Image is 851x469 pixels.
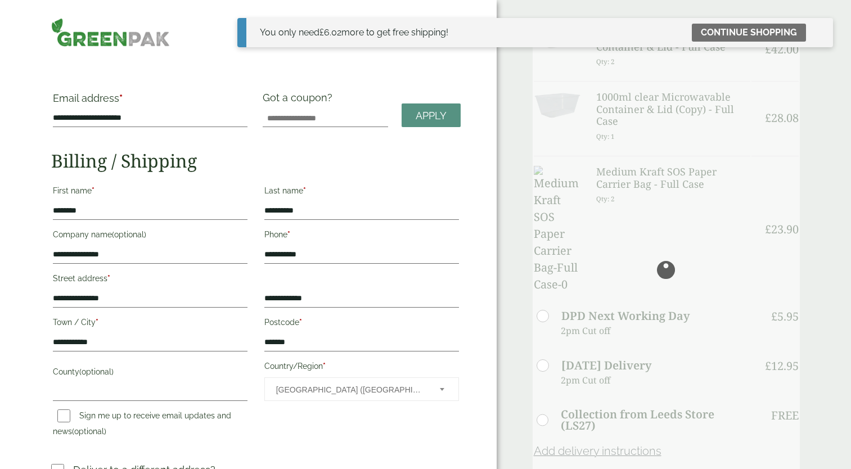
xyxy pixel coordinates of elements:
[53,270,247,290] label: Street address
[53,183,247,202] label: First name
[96,318,98,327] abbr: required
[112,230,146,239] span: (optional)
[319,27,324,38] span: £
[51,18,170,47] img: GreenPak Supplies
[92,186,94,195] abbr: required
[260,26,448,39] div: You only need more to get free shipping!
[107,274,110,283] abbr: required
[276,378,425,402] span: United Kingdom (UK)
[53,93,247,109] label: Email address
[53,364,247,383] label: County
[416,110,447,122] span: Apply
[51,150,461,172] h2: Billing / Shipping
[53,314,247,333] label: Town / City
[264,377,459,401] span: Country/Region
[303,186,306,195] abbr: required
[299,318,302,327] abbr: required
[57,409,70,422] input: Sign me up to receive email updates and news(optional)
[264,227,459,246] label: Phone
[402,103,461,128] a: Apply
[72,427,106,436] span: (optional)
[264,358,459,377] label: Country/Region
[53,227,247,246] label: Company name
[53,411,231,439] label: Sign me up to receive email updates and news
[319,27,341,38] span: 6.02
[323,362,326,371] abbr: required
[692,24,806,42] a: Continue shopping
[119,92,123,104] abbr: required
[263,92,337,109] label: Got a coupon?
[79,367,114,376] span: (optional)
[287,230,290,239] abbr: required
[264,314,459,333] label: Postcode
[264,183,459,202] label: Last name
